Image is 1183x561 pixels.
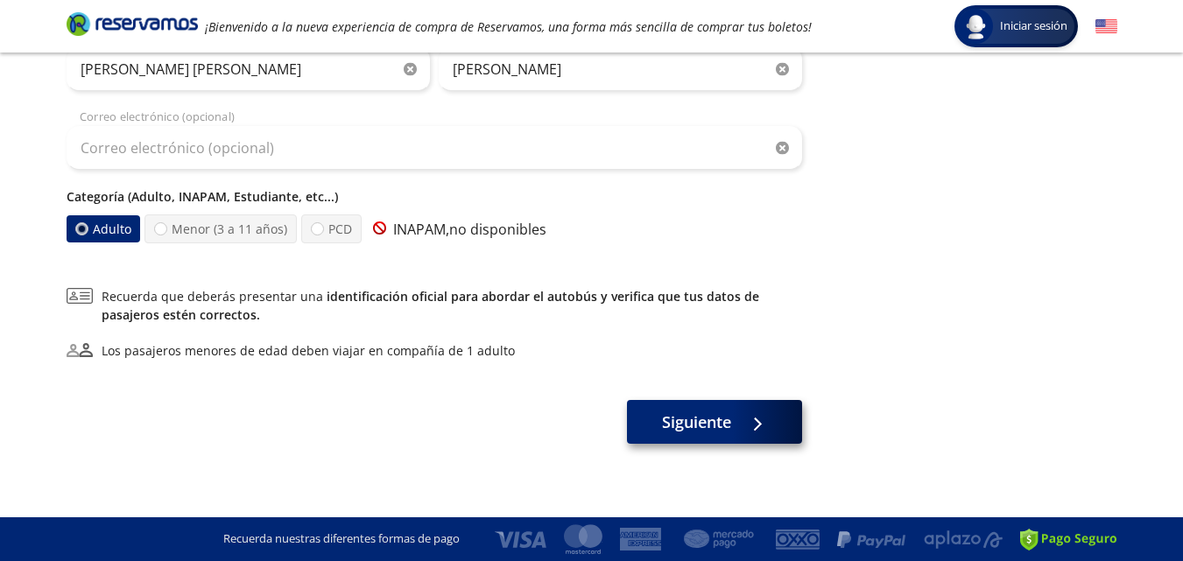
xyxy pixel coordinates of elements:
a: identificación oficial para abordar el autobús y verifica que tus datos de pasajeros estén correc... [102,288,759,323]
em: ¡Bienvenido a la nueva experiencia de compra de Reservamos, una forma más sencilla de comprar tus... [205,18,812,35]
i: Brand Logo [67,11,198,37]
span: Recuerda que deberás presentar una [102,287,802,324]
label: PCD [301,214,362,243]
a: Brand Logo [67,11,198,42]
input: Correo electrónico (opcional) [67,126,802,170]
button: English [1095,16,1117,38]
span: Iniciar sesión [993,18,1074,35]
label: Adulto [66,215,141,243]
p: Categoría (Adulto, INAPAM, Estudiante, etc...) [67,187,802,206]
div: Los pasajeros menores de edad deben viajar en compañía de 1 adulto [102,341,515,360]
p: Recuerda nuestras diferentes formas de pago [223,530,460,548]
p: INAPAM, no disponibles [366,219,546,240]
button: Siguiente [627,400,802,444]
span: Siguiente [662,410,731,434]
label: Menor (3 a 11 años) [144,214,297,243]
input: Nombre (s) [67,47,430,91]
input: Apellido Paterno [439,47,802,91]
